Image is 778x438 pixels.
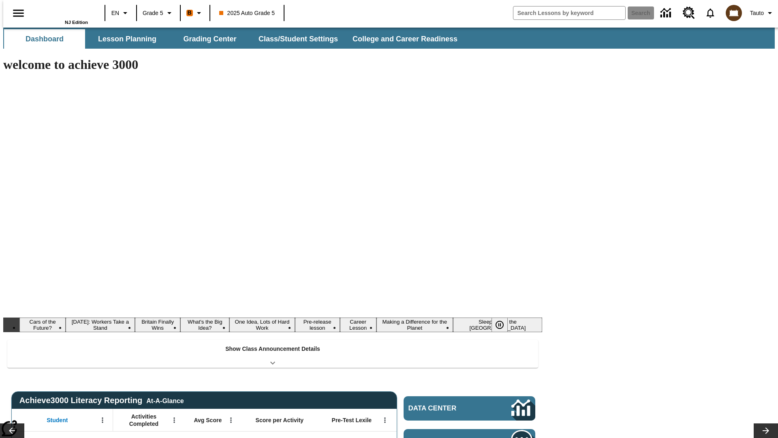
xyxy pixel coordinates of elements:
span: NJ Edition [65,20,88,25]
div: At-A-Glance [146,396,184,405]
div: SubNavbar [3,28,775,49]
button: Lesson carousel, Next [754,423,778,438]
button: Lesson Planning [87,29,168,49]
button: Slide 7 Career Lesson [340,318,376,332]
div: SubNavbar [3,29,465,49]
span: Grade 5 [143,9,163,17]
button: Slide 1 Cars of the Future? [19,318,66,332]
span: Pre-Test Lexile [332,417,372,424]
button: Slide 5 One Idea, Lots of Hard Work [229,318,295,332]
button: Slide 2 Labor Day: Workers Take a Stand [66,318,135,332]
img: avatar image [726,5,742,21]
button: Slide 3 Britain Finally Wins [135,318,181,332]
button: Grading Center [169,29,250,49]
span: Score per Activity [256,417,304,424]
button: Dashboard [4,29,85,49]
h1: welcome to achieve 3000 [3,57,542,72]
span: Avg Score [194,417,222,424]
button: Open Menu [96,414,109,426]
a: Resource Center, Will open in new tab [678,2,700,24]
button: Slide 8 Making a Difference for the Planet [376,318,453,332]
button: Profile/Settings [747,6,778,20]
span: Student [47,417,68,424]
a: Data Center [656,2,678,24]
a: Notifications [700,2,721,24]
button: Select a new avatar [721,2,747,24]
button: Open Menu [225,414,237,426]
span: 2025 Auto Grade 5 [219,9,275,17]
button: Open Menu [168,414,180,426]
a: Data Center [404,396,535,421]
button: Slide 9 Sleepless in the Animal Kingdom [453,318,542,332]
span: B [188,8,192,18]
button: Language: EN, Select a language [108,6,134,20]
p: Show Class Announcement Details [225,345,320,353]
button: Boost Class color is orange. Change class color [183,6,207,20]
span: Tauto [750,9,764,17]
button: Grade: Grade 5, Select a grade [139,6,177,20]
span: Activities Completed [117,413,171,427]
button: College and Career Readiness [346,29,464,49]
div: Show Class Announcement Details [7,340,538,368]
button: Slide 4 What's the Big Idea? [180,318,229,332]
button: Open Menu [379,414,391,426]
input: search field [513,6,625,19]
a: Home [35,4,88,20]
div: Home [35,3,88,25]
button: Open side menu [6,1,30,25]
button: Pause [492,318,508,332]
button: Slide 6 Pre-release lesson [295,318,340,332]
span: Achieve3000 Literacy Reporting [19,396,184,405]
div: Pause [492,318,516,332]
span: EN [111,9,119,17]
button: Class/Student Settings [252,29,344,49]
span: Data Center [408,404,484,412]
